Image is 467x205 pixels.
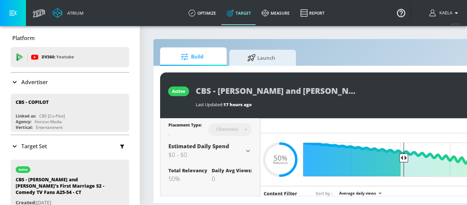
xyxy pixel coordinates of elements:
[42,53,74,61] p: DV360:
[168,167,207,174] div: Total Relevancy
[16,125,33,130] div: Vertical:
[11,29,129,47] div: Platform
[336,189,384,198] div: Average daily views
[429,9,460,17] button: Kaela
[167,49,217,65] span: Build
[183,1,221,25] a: optimize
[19,168,28,171] div: active
[223,101,252,108] span: 17 hours ago
[16,176,109,199] div: CBS - [PERSON_NAME] and [PERSON_NAME]'s First Marriage S2 - Comedy TV Fans A25-54 - CT
[65,10,84,16] div: Atrium
[168,175,207,183] div: 50%
[274,154,287,161] span: 50%
[236,50,287,66] span: Launch
[273,161,288,165] span: Relevance
[11,47,129,67] div: DV360: Youtube
[36,125,63,130] div: Entertainment
[256,1,295,25] a: measure
[56,53,74,60] p: Youtube
[168,150,244,159] h3: $0 - $0
[221,1,256,25] a: Target
[168,143,252,159] div: Estimated Daily Spend$0 - $0
[316,190,333,196] span: Sort by
[16,99,49,105] div: CBS - COPILOT
[437,11,452,15] span: login as: kaela.richards@zefr.com
[11,73,129,91] div: Advertiser
[212,167,252,174] div: Daily Avg Views:
[451,22,460,26] span: v 4.19.0
[295,1,330,25] a: Report
[12,34,35,42] p: Platform
[35,119,62,125] div: Horizon Media
[168,122,202,129] div: Placement Type:
[16,113,36,119] div: Linked as:
[21,78,48,86] p: Advertiser
[213,126,241,132] div: Channels
[11,135,129,157] div: Target Set
[168,143,229,150] span: Estimated Daily Spend
[11,94,129,132] div: CBS - COPILOTLinked as:CBS [Co-Pilot]Agency:Horizon MediaVertical:Entertainment
[264,190,297,197] h6: Content Filter
[16,119,31,125] div: Agency:
[39,113,65,119] div: CBS [Co-Pilot]
[21,143,47,150] p: Target Set
[172,88,185,94] div: active
[53,8,84,18] a: Atrium
[212,175,252,183] div: 0
[392,3,410,22] button: Open Resource Center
